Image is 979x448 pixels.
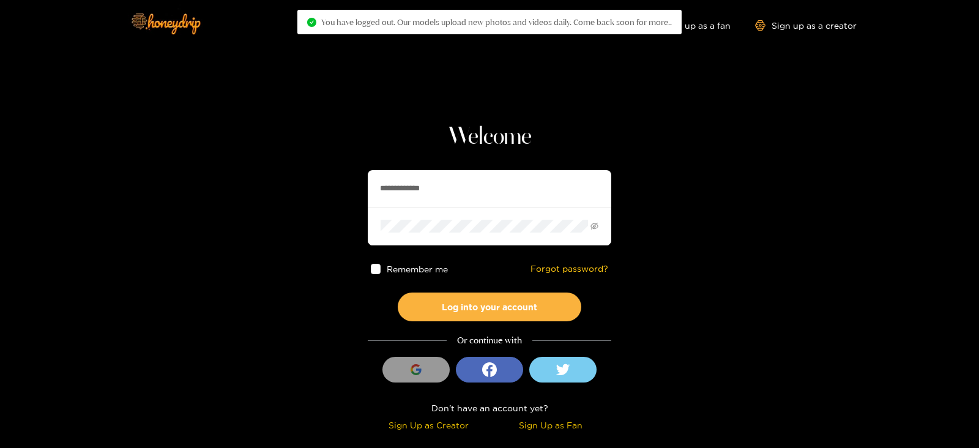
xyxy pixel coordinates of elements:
div: Or continue with [368,334,611,348]
a: Sign up as a fan [647,20,731,31]
h1: Welcome [368,122,611,152]
a: Forgot password? [530,264,608,274]
span: check-circle [307,18,316,27]
div: Don't have an account yet? [368,401,611,415]
span: Remember me [387,264,449,274]
a: Sign up as a creator [755,20,857,31]
button: Log into your account [398,293,581,321]
span: eye-invisible [590,222,598,230]
span: You have logged out. Our models upload new photos and videos daily. Come back soon for more.. [321,17,672,27]
div: Sign Up as Fan [493,418,608,432]
div: Sign Up as Creator [371,418,486,432]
